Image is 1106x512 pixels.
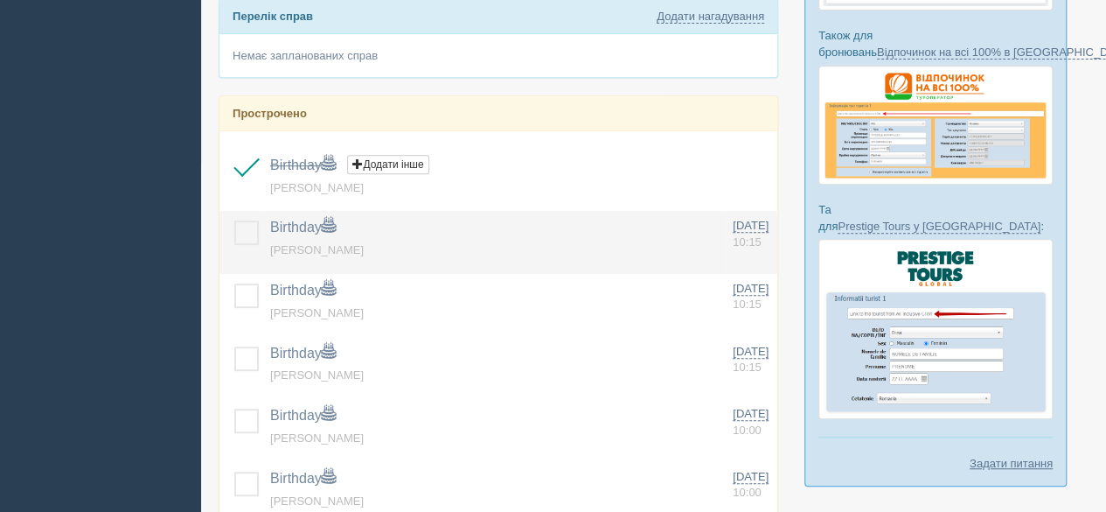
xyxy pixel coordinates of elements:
[270,346,336,361] a: Birthday
[733,361,762,374] span: 10:15
[838,220,1040,234] a: Prestige Tours у [GEOGRAPHIC_DATA]
[733,344,770,376] a: [DATE] 10:15
[657,10,764,24] a: Додати нагадування
[733,470,769,484] span: [DATE]
[270,181,364,194] a: [PERSON_NAME]
[733,298,762,311] span: 10:15
[733,282,769,296] span: [DATE]
[219,34,777,77] div: Немає запланованих справ
[733,345,769,359] span: [DATE]
[970,455,1053,472] a: Задати питання
[270,283,336,298] a: Birthday
[270,243,364,256] a: [PERSON_NAME]
[347,155,428,174] button: Додати інше
[733,219,769,233] span: [DATE]
[733,469,770,501] a: [DATE] 10:00
[270,471,336,486] a: Birthday
[270,158,336,172] a: Birthday
[818,201,1053,235] p: Та для :
[270,220,336,235] a: Birthday
[818,27,1053,60] p: Також для бронювань :
[733,406,770,438] a: [DATE] 10:00
[818,239,1053,419] img: prestige-tours-booking-form-crm-for-travel-agents.png
[733,407,769,421] span: [DATE]
[733,486,762,499] span: 10:00
[270,431,364,445] a: [PERSON_NAME]
[270,408,336,423] a: Birthday
[233,10,313,23] b: Перелік справ
[233,107,307,120] b: Прострочено
[733,424,762,437] span: 10:00
[270,494,364,508] a: [PERSON_NAME]
[733,281,770,313] a: [DATE] 10:15
[270,306,364,319] a: [PERSON_NAME]
[270,368,364,382] a: [PERSON_NAME]
[733,235,762,249] span: 10:15
[818,66,1053,185] img: otdihnavse100--%D1%84%D0%BE%D1%80%D0%BC%D0%B0-%D0%B1%D1%80%D0%BE%D0%BD%D0%B8%D1%80%D0%BE%D0%B2%D0...
[733,218,770,250] a: [DATE] 10:15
